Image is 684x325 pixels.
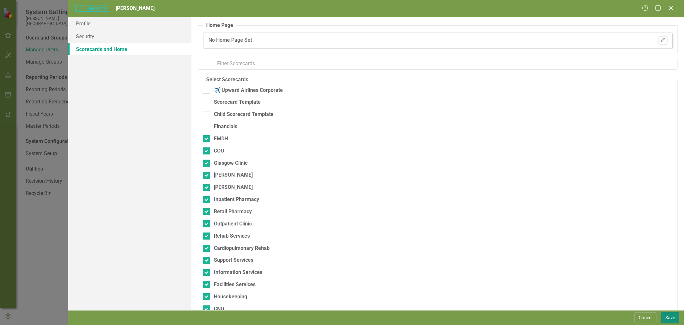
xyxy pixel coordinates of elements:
[214,269,262,276] div: Information Services
[68,17,191,30] a: Profile
[214,147,224,155] div: COO
[203,22,236,29] legend: Home Page
[203,76,251,83] legend: Select Scorecards
[214,281,256,288] div: Facilities Services
[213,58,678,70] input: Filter Scorecards
[68,43,191,56] a: Scorecards and Home
[214,171,253,179] div: [PERSON_NAME]
[214,233,250,240] div: Rehab Services
[214,196,259,203] div: Inpatient Pharmacy
[658,36,668,45] button: Please Save To Continue
[214,220,252,228] div: Outpatient Clinic
[208,37,252,44] div: No Home Page Set
[116,5,155,11] span: [PERSON_NAME]
[214,293,247,301] div: Housekeeping
[214,257,253,264] div: Support Services
[214,208,252,215] div: Retail Pharmacy
[214,123,237,130] div: Financials
[635,312,656,323] button: Cancel
[68,30,191,43] a: Security
[214,135,228,143] div: FMDH
[214,305,224,313] div: CNO
[214,99,261,106] div: Scorecard Template
[214,87,283,94] div: ✈️ Upward Airlines Corporate
[214,111,274,118] div: Child Scorecard Template
[75,5,109,12] span: User Profile
[214,160,248,167] div: Glasgow Clinic
[661,312,679,323] button: Save
[214,184,253,191] div: [PERSON_NAME]
[214,245,270,252] div: Cardiopulmonary Rehab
